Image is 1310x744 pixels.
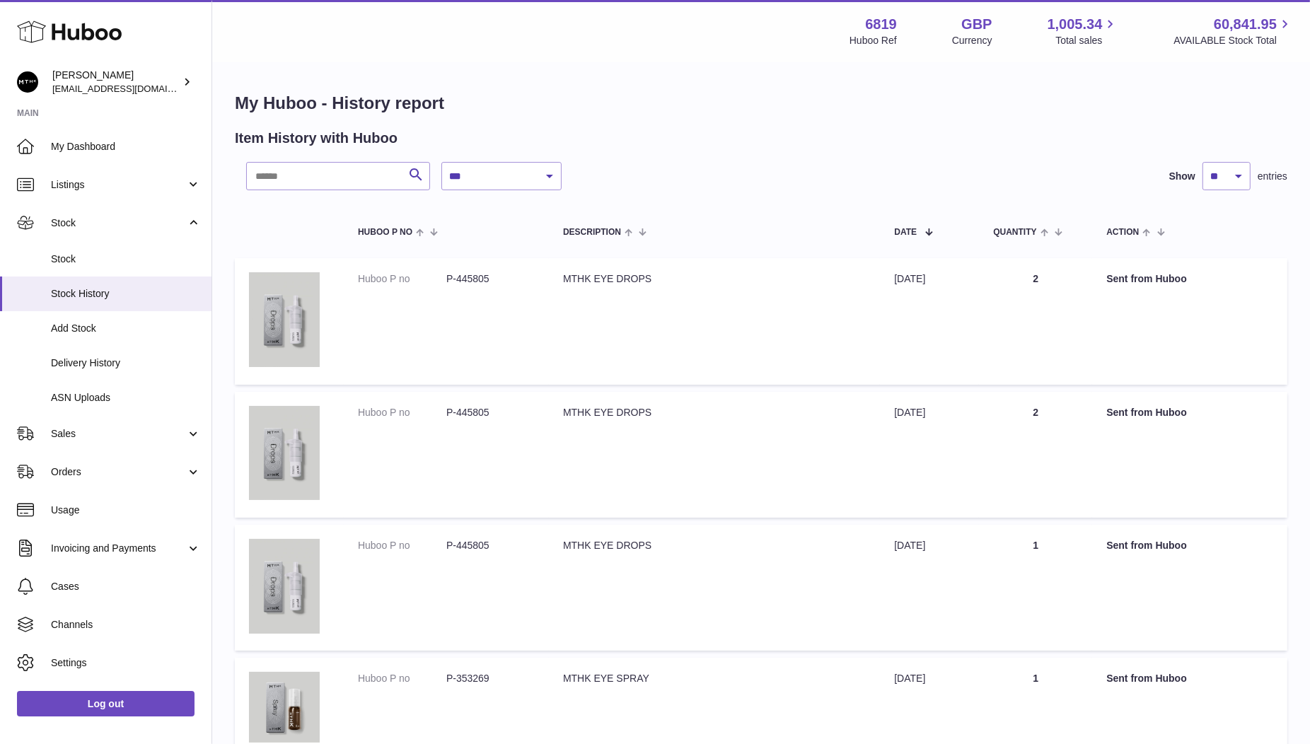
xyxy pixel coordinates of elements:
strong: 6819 [865,15,897,34]
span: Stock [51,216,186,230]
span: Date [894,228,917,237]
span: Delivery History [51,356,201,370]
span: Huboo P no [358,228,412,237]
strong: Sent from Huboo [1106,407,1187,418]
td: 1 [979,525,1092,651]
strong: Sent from Huboo [1106,540,1187,551]
span: Cases [51,580,201,593]
strong: Sent from Huboo [1106,273,1187,284]
span: 1,005.34 [1048,15,1103,34]
strong: Sent from Huboo [1106,673,1187,684]
span: Description [563,228,621,237]
dt: Huboo P no [358,272,446,286]
span: AVAILABLE Stock Total [1173,34,1293,47]
h2: Item History with Huboo [235,129,398,148]
span: 60,841.95 [1214,15,1277,34]
span: Channels [51,618,201,632]
span: Quantity [993,228,1036,237]
dd: P-445805 [446,406,535,419]
img: 68191752058920.png [249,672,320,743]
dt: Huboo P no [358,672,446,685]
span: entries [1258,170,1287,183]
td: [DATE] [880,392,979,518]
dd: P-353269 [446,672,535,685]
div: [PERSON_NAME] [52,69,180,95]
span: Settings [51,656,201,670]
div: Currency [952,34,992,47]
a: 60,841.95 AVAILABLE Stock Total [1173,15,1293,47]
span: Stock [51,252,201,266]
span: ASN Uploads [51,391,201,405]
dd: P-445805 [446,539,535,552]
img: 68191752067379.png [249,406,320,501]
span: Orders [51,465,186,479]
span: Action [1106,228,1139,237]
dt: Huboo P no [358,406,446,419]
img: amar@mthk.com [17,71,38,93]
span: Usage [51,504,201,517]
label: Show [1169,170,1195,183]
a: Log out [17,691,195,716]
img: 68191752067379.png [249,539,320,634]
a: 1,005.34 Total sales [1048,15,1119,47]
strong: GBP [961,15,992,34]
span: [EMAIL_ADDRESS][DOMAIN_NAME] [52,83,208,94]
td: MTHK EYE DROPS [549,392,880,518]
td: 2 [979,392,1092,518]
span: Add Stock [51,322,201,335]
h1: My Huboo - History report [235,92,1287,115]
span: Sales [51,427,186,441]
td: 2 [979,258,1092,384]
td: [DATE] [880,258,979,384]
td: MTHK EYE DROPS [549,525,880,651]
span: Invoicing and Payments [51,542,186,555]
td: MTHK EYE DROPS [549,258,880,384]
td: [DATE] [880,525,979,651]
span: My Dashboard [51,140,201,153]
img: 68191752067379.png [249,272,320,367]
span: Stock History [51,287,201,301]
dd: P-445805 [446,272,535,286]
div: Huboo Ref [850,34,897,47]
span: Listings [51,178,186,192]
span: Total sales [1055,34,1118,47]
dt: Huboo P no [358,539,446,552]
